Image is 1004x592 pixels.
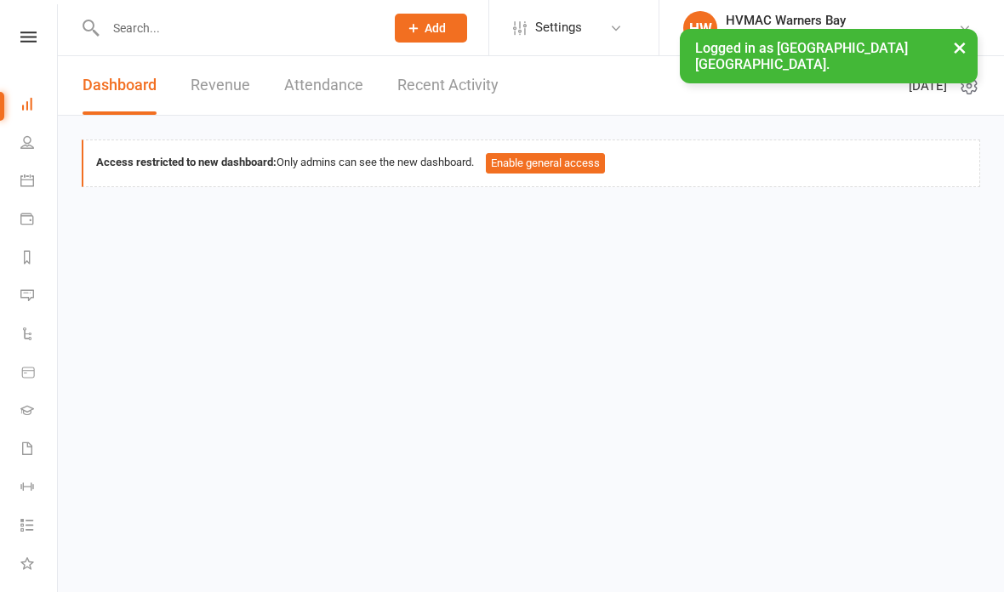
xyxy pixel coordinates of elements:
button: Enable general access [486,153,605,174]
a: Payments [20,202,59,240]
button: × [944,29,975,65]
input: Search... [100,16,373,40]
a: Reports [20,240,59,278]
div: [GEOGRAPHIC_DATA] [GEOGRAPHIC_DATA] [726,28,958,43]
strong: Access restricted to new dashboard: [96,156,277,168]
button: Add [395,14,467,43]
a: People [20,125,59,163]
div: HW [683,11,717,45]
a: Product Sales [20,355,59,393]
a: Calendar [20,163,59,202]
a: What's New [20,546,59,584]
div: Only admins can see the new dashboard. [96,153,967,174]
a: Dashboard [20,87,59,125]
div: HVMAC Warners Bay [726,13,958,28]
span: Settings [535,9,582,47]
span: Logged in as [GEOGRAPHIC_DATA] [GEOGRAPHIC_DATA]. [695,40,908,72]
span: Add [425,21,446,35]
